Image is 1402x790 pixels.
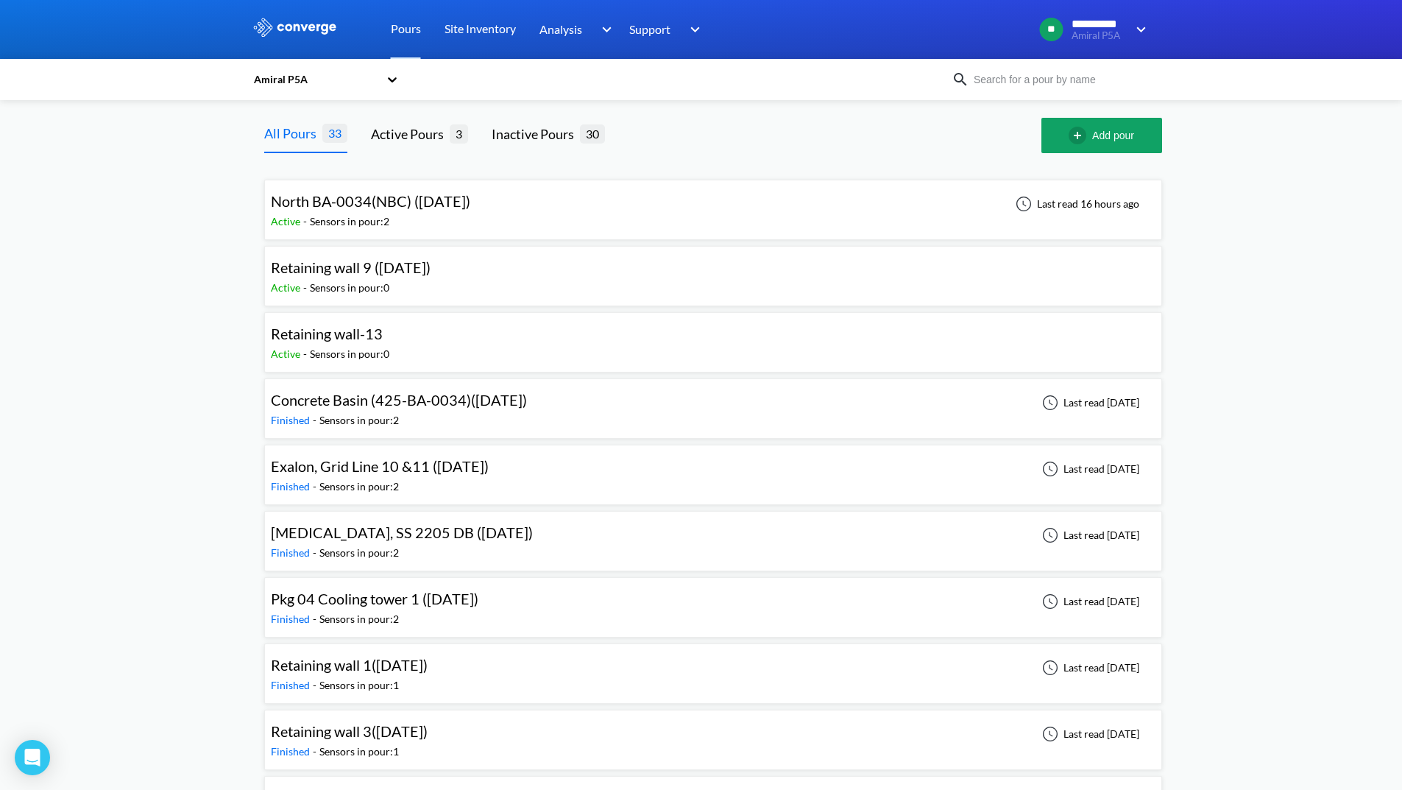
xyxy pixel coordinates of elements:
[952,71,969,88] img: icon-search.svg
[252,18,338,37] img: logo_ewhite.svg
[1069,127,1092,144] img: add-circle-outline.svg
[580,124,605,143] span: 30
[252,71,379,88] div: Amiral P5A
[264,660,1162,673] a: Retaining wall 1([DATE])Finished-Sensors in pour:1Last read [DATE]
[264,727,1162,739] a: Retaining wall 3([DATE])Finished-Sensors in pour:1Last read [DATE]
[271,192,470,210] span: North BA-0034(NBC) ([DATE])
[592,21,615,38] img: downArrow.svg
[450,124,468,143] span: 3
[319,677,399,694] div: Sensors in pour: 1
[629,20,670,38] span: Support
[313,414,319,426] span: -
[1034,725,1144,743] div: Last read [DATE]
[681,21,704,38] img: downArrow.svg
[271,457,489,475] span: Exalon, Grid Line 10 &11 ([DATE])
[319,412,399,428] div: Sensors in pour: 2
[1041,118,1162,153] button: Add pour
[271,679,313,691] span: Finished
[271,745,313,758] span: Finished
[271,546,313,559] span: Finished
[271,215,303,228] span: Active
[319,611,399,627] div: Sensors in pour: 2
[322,124,347,142] span: 33
[303,215,310,228] span: -
[310,280,389,296] div: Sensors in pour: 0
[264,123,322,144] div: All Pours
[271,480,313,493] span: Finished
[313,546,319,559] span: -
[1072,30,1127,41] span: Amiral P5A
[271,590,478,607] span: Pkg 04 Cooling tower 1 ([DATE])
[15,740,50,775] div: Open Intercom Messenger
[539,20,582,38] span: Analysis
[969,71,1147,88] input: Search for a pour by name
[1008,195,1144,213] div: Last read 16 hours ago
[271,348,303,360] span: Active
[264,329,1162,342] a: Retaining wall-13Active-Sensors in pour:0
[1034,460,1144,478] div: Last read [DATE]
[271,325,383,342] span: Retaining wall-13
[1127,21,1150,38] img: downArrow.svg
[492,124,580,144] div: Inactive Pours
[313,613,319,625] span: -
[264,594,1162,607] a: Pkg 04 Cooling tower 1 ([DATE])Finished-Sensors in pour:2Last read [DATE]
[264,462,1162,474] a: Exalon, Grid Line 10 &11 ([DATE])Finished-Sensors in pour:2Last read [DATE]
[264,395,1162,408] a: Concrete Basin (425-BA-0034)([DATE])Finished-Sensors in pour:2Last read [DATE]
[319,545,399,561] div: Sensors in pour: 2
[319,479,399,495] div: Sensors in pour: 2
[264,263,1162,275] a: Retaining wall 9 ([DATE])Active-Sensors in pour:0
[271,258,431,276] span: Retaining wall 9 ([DATE])
[1034,526,1144,544] div: Last read [DATE]
[303,281,310,294] span: -
[271,613,313,625] span: Finished
[310,346,389,362] div: Sensors in pour: 0
[271,722,428,740] span: Retaining wall 3([DATE])
[1034,659,1144,677] div: Last read [DATE]
[313,679,319,691] span: -
[319,744,399,760] div: Sensors in pour: 1
[271,281,303,294] span: Active
[271,656,428,674] span: Retaining wall 1([DATE])
[1034,394,1144,412] div: Last read [DATE]
[303,348,310,360] span: -
[371,124,450,144] div: Active Pours
[264,197,1162,209] a: North BA-0034(NBC) ([DATE])Active-Sensors in pour:2Last read 16 hours ago
[264,528,1162,540] a: [MEDICAL_DATA], SS 2205 DB ([DATE])Finished-Sensors in pour:2Last read [DATE]
[1034,593,1144,610] div: Last read [DATE]
[313,480,319,493] span: -
[310,214,389,230] div: Sensors in pour: 2
[271,414,313,426] span: Finished
[271,523,533,541] span: [MEDICAL_DATA], SS 2205 DB ([DATE])
[313,745,319,758] span: -
[271,391,527,409] span: Concrete Basin (425-BA-0034)([DATE])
